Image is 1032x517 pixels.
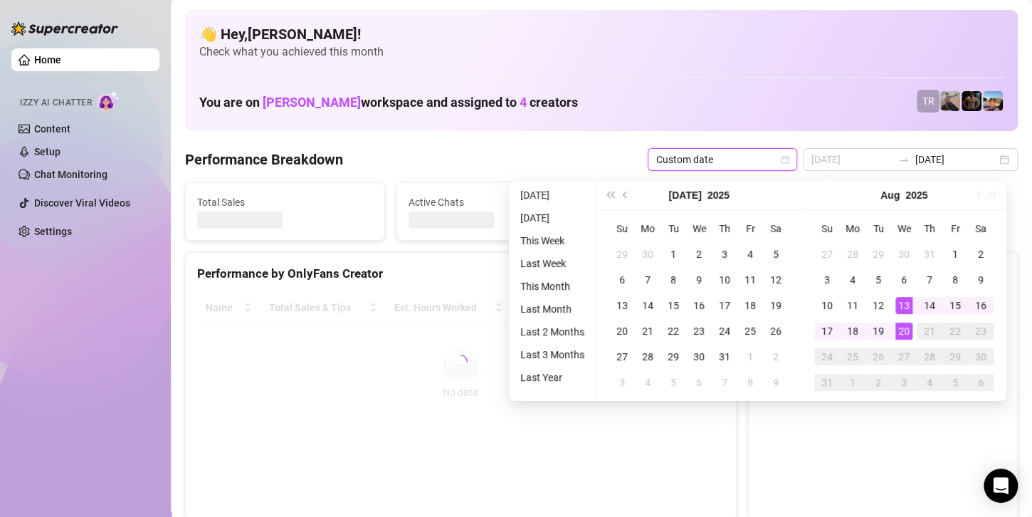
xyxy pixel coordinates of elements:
td: 2025-06-30 [635,241,660,267]
a: Chat Monitoring [34,169,107,180]
td: 2025-08-12 [865,293,891,318]
div: 3 [716,246,733,263]
div: Performance by OnlyFans Creator [197,264,725,283]
h1: You are on workspace and assigned to creators [199,95,578,110]
h4: 👋 Hey, [PERSON_NAME] ! [199,24,1004,44]
div: 7 [921,271,938,288]
span: 4 [520,95,527,110]
td: 2025-07-26 [763,318,789,344]
div: 8 [742,374,759,391]
th: Su [609,216,635,241]
td: 2025-07-21 [635,318,660,344]
div: 26 [870,348,887,365]
th: Sa [968,216,994,241]
button: Choose a month [880,181,900,209]
div: Open Intercom Messenger [984,469,1018,503]
div: 4 [921,374,938,391]
th: Tu [865,216,891,241]
li: [DATE] [515,187,590,204]
div: 3 [895,374,912,391]
div: 22 [947,323,964,340]
td: 2025-07-22 [660,318,686,344]
li: Last Year [515,369,590,386]
span: to [898,154,910,165]
td: 2025-08-13 [891,293,917,318]
td: 2025-08-29 [942,344,968,370]
div: 17 [818,323,836,340]
th: Th [917,216,942,241]
h4: Performance Breakdown [185,150,343,169]
td: 2025-07-02 [686,241,712,267]
td: 2025-08-05 [865,267,891,293]
li: This Month [515,278,590,295]
th: We [686,216,712,241]
div: 30 [972,348,989,365]
div: 22 [665,323,682,340]
li: [DATE] [515,209,590,226]
div: 13 [895,297,912,314]
div: 28 [921,348,938,365]
th: Sa [763,216,789,241]
div: 27 [614,348,631,365]
li: Last Week [515,255,590,272]
div: 19 [870,323,887,340]
div: 10 [818,297,836,314]
span: Active Chats [409,194,584,210]
div: 10 [716,271,733,288]
td: 2025-08-04 [840,267,865,293]
div: 30 [639,246,656,263]
td: 2025-08-20 [891,318,917,344]
div: 28 [639,348,656,365]
div: 8 [947,271,964,288]
td: 2025-09-01 [840,370,865,395]
td: 2025-08-09 [968,267,994,293]
td: 2025-08-11 [840,293,865,318]
div: 14 [639,297,656,314]
td: 2025-07-09 [686,267,712,293]
div: 23 [690,323,707,340]
td: 2025-08-25 [840,344,865,370]
td: 2025-07-30 [686,344,712,370]
th: Tu [660,216,686,241]
div: 26 [767,323,784,340]
span: Izzy AI Chatter [20,96,92,110]
td: 2025-07-12 [763,267,789,293]
td: 2025-07-28 [635,344,660,370]
div: 17 [716,297,733,314]
td: 2025-07-23 [686,318,712,344]
td: 2025-08-26 [865,344,891,370]
div: 21 [639,323,656,340]
td: 2025-07-25 [737,318,763,344]
div: 30 [895,246,912,263]
td: 2025-08-15 [942,293,968,318]
div: 13 [614,297,631,314]
div: 29 [614,246,631,263]
div: 4 [639,374,656,391]
div: 25 [844,348,861,365]
div: 6 [895,271,912,288]
div: 15 [947,297,964,314]
div: 2 [870,374,887,391]
div: 6 [972,374,989,391]
div: 2 [690,246,707,263]
div: 31 [716,348,733,365]
div: 16 [690,297,707,314]
div: 24 [716,323,733,340]
div: 28 [844,246,861,263]
td: 2025-08-08 [942,267,968,293]
td: 2025-08-07 [712,370,737,395]
a: Discover Viral Videos [34,197,130,209]
div: 27 [895,348,912,365]
div: 9 [767,374,784,391]
td: 2025-07-08 [660,267,686,293]
td: 2025-07-11 [737,267,763,293]
td: 2025-07-27 [609,344,635,370]
li: This Week [515,232,590,249]
div: 8 [665,271,682,288]
td: 2025-07-06 [609,267,635,293]
td: 2025-08-21 [917,318,942,344]
div: 6 [690,374,707,391]
div: 1 [742,348,759,365]
td: 2025-08-24 [814,344,840,370]
button: Choose a month [668,181,701,209]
